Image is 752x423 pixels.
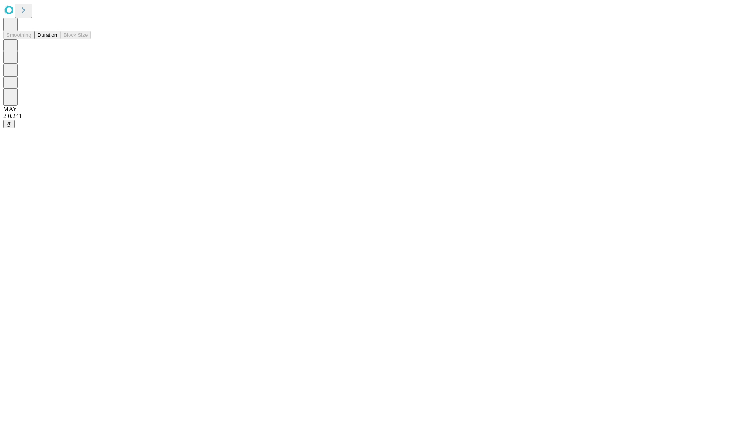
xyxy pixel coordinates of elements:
button: Duration [34,31,60,39]
span: @ [6,121,12,127]
button: Block Size [60,31,91,39]
button: Smoothing [3,31,34,39]
button: @ [3,120,15,128]
div: MAY [3,106,749,113]
div: 2.0.241 [3,113,749,120]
